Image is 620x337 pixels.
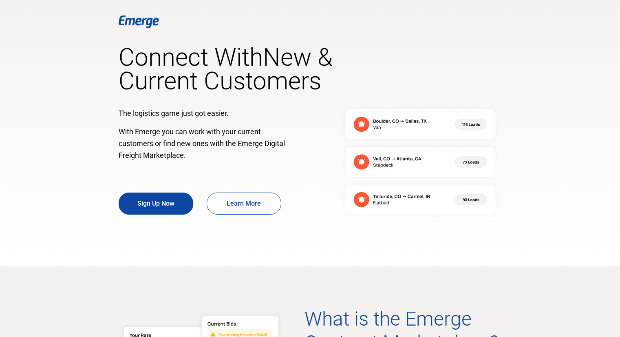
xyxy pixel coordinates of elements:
[119,193,193,215] a: Sign Up Now
[119,109,229,118] span: The logistics game just got easier.
[207,200,281,207] span: Learn More
[119,200,193,207] span: Sign Up Now
[207,193,281,215] a: Learn More
[119,43,263,72] sub: Connect With
[119,127,285,160] span: With Emerge you can work with your current customers or find new ones with the Emerge Digital Fre...
[119,16,159,28] img: Emerge Digital Freight Marketplace Logo
[119,43,333,95] sub: New & Current Customers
